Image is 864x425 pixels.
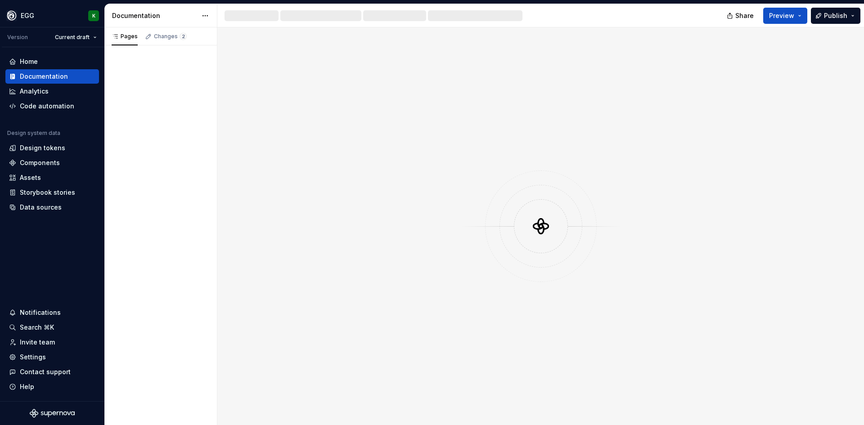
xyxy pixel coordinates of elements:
div: EGG [21,11,34,20]
div: Invite team [20,338,55,347]
a: Settings [5,350,99,364]
button: Contact support [5,365,99,379]
div: K [92,12,95,19]
span: Share [735,11,754,20]
button: Current draft [51,31,101,44]
div: Components [20,158,60,167]
a: Documentation [5,69,99,84]
div: Documentation [112,11,197,20]
div: Design system data [7,130,60,137]
button: EGGK [2,6,103,25]
a: Design tokens [5,141,99,155]
a: Components [5,156,99,170]
div: Documentation [20,72,68,81]
span: Publish [824,11,847,20]
img: 87d06435-c97f-426c-aa5d-5eb8acd3d8b3.png [6,10,17,21]
div: Home [20,57,38,66]
div: Storybook stories [20,188,75,197]
button: Publish [811,8,860,24]
span: Preview [769,11,794,20]
a: Code automation [5,99,99,113]
a: Assets [5,170,99,185]
div: Design tokens [20,143,65,152]
div: Code automation [20,102,74,111]
a: Home [5,54,99,69]
div: Analytics [20,87,49,96]
div: Data sources [20,203,62,212]
div: Notifications [20,308,61,317]
div: Assets [20,173,41,182]
button: Search ⌘K [5,320,99,335]
a: Storybook stories [5,185,99,200]
div: Help [20,382,34,391]
a: Data sources [5,200,99,215]
button: Notifications [5,305,99,320]
div: Pages [112,33,138,40]
a: Invite team [5,335,99,349]
div: Settings [20,353,46,362]
div: Search ⌘K [20,323,54,332]
a: Analytics [5,84,99,98]
div: Changes [154,33,187,40]
button: Preview [763,8,807,24]
span: Current draft [55,34,90,41]
span: 2 [180,33,187,40]
div: Contact support [20,367,71,376]
svg: Supernova Logo [30,409,75,418]
button: Share [722,8,760,24]
button: Help [5,380,99,394]
div: Version [7,34,28,41]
